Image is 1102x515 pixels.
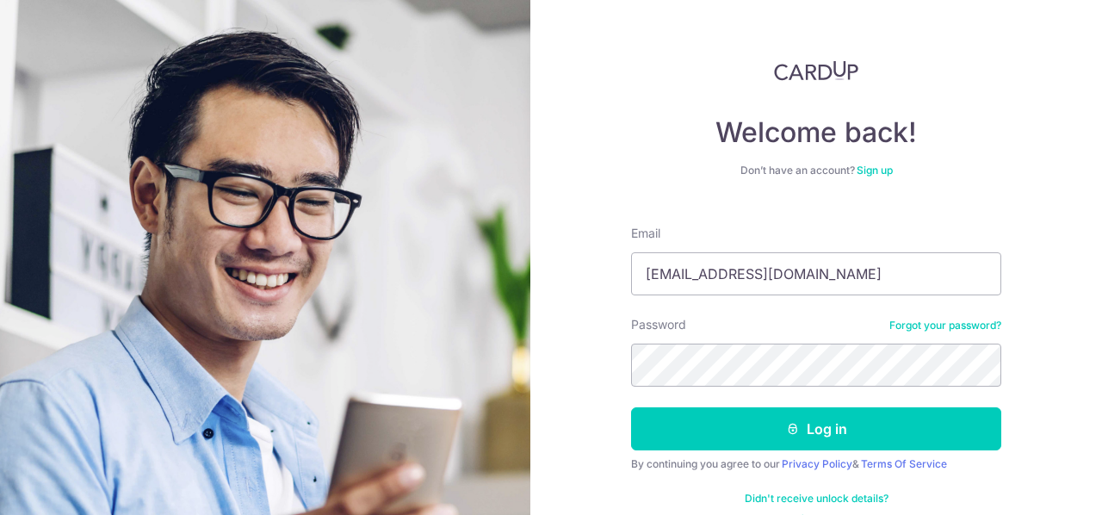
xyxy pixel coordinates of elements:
a: Didn't receive unlock details? [745,492,888,506]
a: Terms Of Service [861,457,947,470]
input: Enter your Email [631,252,1001,295]
label: Password [631,316,686,333]
div: Don’t have an account? [631,164,1001,177]
div: By continuing you agree to our & [631,457,1001,471]
a: Sign up [857,164,893,177]
label: Email [631,225,660,242]
img: CardUp Logo [774,60,858,81]
a: Forgot your password? [889,319,1001,332]
a: Privacy Policy [782,457,852,470]
h4: Welcome back! [631,115,1001,150]
button: Log in [631,407,1001,450]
